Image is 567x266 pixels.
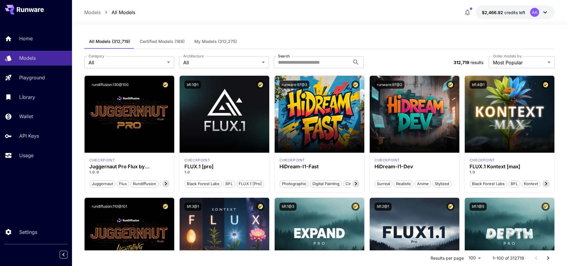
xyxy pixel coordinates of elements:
[184,203,201,211] button: bfl:3@1
[542,81,550,89] button: Certified Model – Vetted for best performance and includes a commercial license.
[117,181,129,187] span: flux
[89,180,115,188] button: juggernaut
[184,170,264,175] p: 1.0
[542,203,550,211] button: Certified Model – Vetted for best performance and includes a commercial license.
[454,60,469,65] span: 312,719
[279,164,360,170] h3: HiDream-I1-Fast
[375,157,400,163] p: checkpoint
[256,81,264,89] button: Certified Model – Vetted for best performance and includes a commercial license.
[89,157,115,163] p: checkpoint
[89,170,169,175] p: 1.0.0
[521,180,540,188] button: Kontext
[19,54,36,62] p: Models
[446,203,455,211] button: Certified Model – Vetted for best performance and includes a commercial license.
[84,9,135,16] nav: breadcrumb
[508,180,520,188] button: BFL
[236,180,264,188] button: FLUX.1 [pro]
[278,54,290,59] label: Search
[470,203,487,211] button: bfl:1@5
[89,81,131,89] button: rundiffusion:130@100
[161,81,169,89] button: Certified Model – Vetted for best performance and includes a commercial license.
[482,9,525,16] div: $2,466.92312
[19,74,45,81] p: Playground
[90,181,115,187] span: juggernaut
[279,180,309,188] button: Photographic
[509,181,520,187] span: BFL
[375,164,455,170] div: HiDream-I1-Dev
[19,35,33,42] p: Home
[493,59,545,66] span: Most Popular
[351,81,360,89] button: Certified Model – Vetted for best performance and includes a commercial license.
[184,164,264,170] h3: FLUX.1 [pro]
[375,181,392,187] span: Surreal
[184,81,201,89] button: bfl:1@1
[89,39,130,44] span: All Models (312,719)
[375,180,392,188] button: Surreal
[185,181,222,187] span: Black Forest Labs
[415,180,431,188] button: Anime
[470,181,507,187] span: Black Forest Labs
[88,59,165,66] span: All
[446,81,455,89] button: Certified Model – Vetted for best performance and includes a commercial license.
[60,251,67,258] button: Collapse sidebar
[279,81,309,89] button: runware:97@3
[131,181,158,187] span: rundiffusion
[343,180,366,188] button: Cinematic
[112,9,135,16] a: All Models
[375,157,400,163] div: HiDream Dev
[223,180,235,188] button: BFL
[431,255,464,261] p: Results per page
[470,81,487,89] button: bfl:4@1
[19,132,39,139] p: API Keys
[470,170,550,175] p: 1.0
[394,180,413,188] button: Realistic
[184,180,222,188] button: Black Forest Labs
[256,203,264,211] button: Certified Model – Vetted for best performance and includes a commercial license.
[466,254,483,262] div: 100
[375,203,392,211] button: bfl:2@1
[279,203,297,211] button: bfl:1@3
[194,39,237,44] span: My Models (312,275)
[140,39,185,44] span: Certified Models (169)
[432,180,452,188] button: Stylized
[522,181,540,187] span: Kontext
[476,5,555,19] button: $2,466.92312AA
[223,181,235,187] span: BFL
[415,181,431,187] span: Anime
[19,228,37,236] p: Settings
[88,54,104,59] label: Category
[160,180,171,188] button: pro
[183,54,204,59] label: Architecture
[482,10,504,15] span: $2,466.92
[160,181,171,187] span: pro
[184,157,210,163] p: checkpoint
[343,181,366,187] span: Cinematic
[433,181,451,187] span: Stylized
[470,157,495,163] p: checkpoint
[19,113,33,120] p: Wallet
[470,60,483,65] span: results
[117,180,129,188] button: flux
[237,181,264,187] span: FLUX.1 [pro]
[84,9,101,16] p: Models
[19,93,35,101] p: Library
[89,157,115,163] div: FLUX.1 D
[89,164,169,170] h3: Juggernaut Pro Flux by RunDiffusion
[470,180,507,188] button: Black Forest Labs
[470,164,550,170] h3: FLUX.1 Kontext [max]
[279,157,305,163] p: checkpoint
[394,181,413,187] span: Realistic
[310,180,342,188] button: Digital Painting
[351,203,360,211] button: Certified Model – Vetted for best performance and includes a commercial license.
[310,181,342,187] span: Digital Painting
[64,249,72,260] div: Collapse sidebar
[280,181,309,187] span: Photographic
[493,255,524,261] p: 1–100 of 312719
[530,8,539,17] div: AA
[184,157,210,163] div: fluxpro
[183,59,259,66] span: All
